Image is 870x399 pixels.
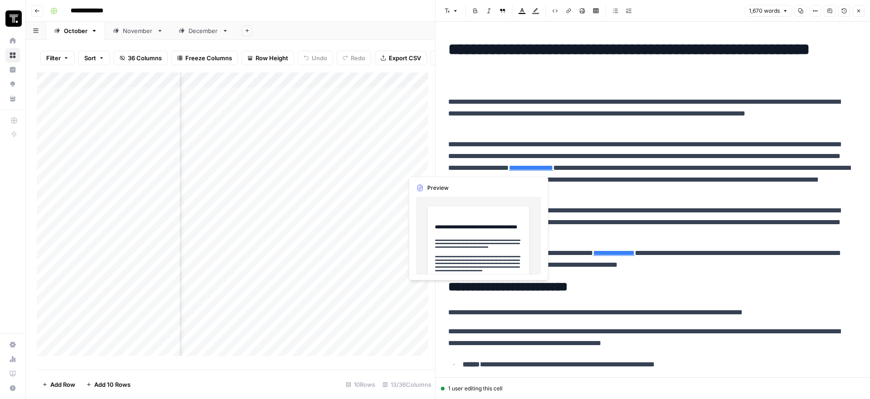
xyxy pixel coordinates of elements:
[188,26,218,35] div: December
[128,53,162,62] span: 36 Columns
[375,51,427,65] button: Export CSV
[185,53,232,62] span: Freeze Columns
[50,380,75,389] span: Add Row
[256,53,288,62] span: Row Height
[64,26,87,35] div: October
[441,385,865,393] div: 1 user editing this cell
[94,380,130,389] span: Add 10 Rows
[123,26,153,35] div: November
[5,62,20,77] a: Insights
[5,10,22,27] img: Thoughtspot Logo
[37,377,81,392] button: Add Row
[5,337,20,352] a: Settings
[312,53,327,62] span: Undo
[5,366,20,381] a: Learning Hub
[114,51,168,65] button: 36 Columns
[5,91,20,106] a: Your Data
[5,48,20,62] a: Browse
[5,77,20,91] a: Opportunities
[351,53,365,62] span: Redo
[40,51,75,65] button: Filter
[5,381,20,395] button: Help + Support
[379,377,435,392] div: 13/36 Columns
[749,7,780,15] span: 1,670 words
[105,22,171,40] a: November
[46,22,105,40] a: October
[5,352,20,366] a: Usage
[171,22,236,40] a: December
[84,53,96,62] span: Sort
[78,51,110,65] button: Sort
[81,377,136,392] button: Add 10 Rows
[242,51,294,65] button: Row Height
[337,51,371,65] button: Redo
[171,51,238,65] button: Freeze Columns
[298,51,333,65] button: Undo
[5,34,20,48] a: Home
[745,5,792,17] button: 1,670 words
[342,377,379,392] div: 10 Rows
[46,53,61,62] span: Filter
[389,53,421,62] span: Export CSV
[5,7,20,30] button: Workspace: Thoughtspot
